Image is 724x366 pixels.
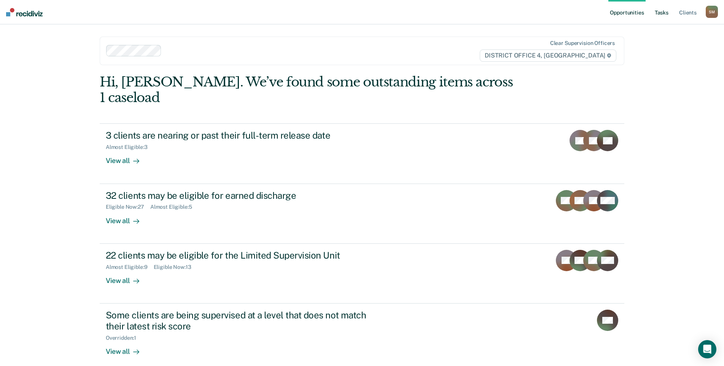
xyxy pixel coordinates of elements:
[106,250,373,261] div: 22 clients may be eligible for the Limited Supervision Unit
[706,6,718,18] button: SM
[480,50,616,62] span: DISTRICT OFFICE 4, [GEOGRAPHIC_DATA]
[150,204,198,210] div: Almost Eligible : 5
[6,8,43,16] img: Recidiviz
[100,74,519,105] div: Hi, [PERSON_NAME]. We’ve found some outstanding items across 1 caseload
[100,244,624,304] a: 22 clients may be eligible for the Limited Supervision UnitAlmost Eligible:9Eligible Now:13View all
[106,210,148,225] div: View all
[106,264,154,270] div: Almost Eligible : 9
[100,123,624,184] a: 3 clients are nearing or past their full-term release dateAlmost Eligible:3View all
[106,310,373,332] div: Some clients are being supervised at a level that does not match their latest risk score
[106,335,142,341] div: Overridden : 1
[106,204,150,210] div: Eligible Now : 27
[698,340,716,358] div: Open Intercom Messenger
[106,341,148,356] div: View all
[154,264,197,270] div: Eligible Now : 13
[550,40,615,46] div: Clear supervision officers
[106,150,148,165] div: View all
[106,270,148,285] div: View all
[106,130,373,141] div: 3 clients are nearing or past their full-term release date
[706,6,718,18] div: S M
[100,184,624,244] a: 32 clients may be eligible for earned dischargeEligible Now:27Almost Eligible:5View all
[106,144,154,150] div: Almost Eligible : 3
[106,190,373,201] div: 32 clients may be eligible for earned discharge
